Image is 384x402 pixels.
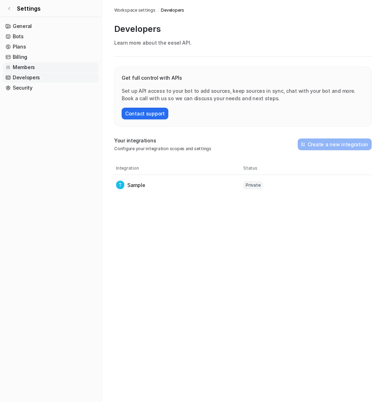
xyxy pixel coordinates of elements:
[3,52,99,62] a: Billing
[3,73,99,83] a: Developers
[243,165,370,172] th: Status
[127,181,145,189] p: Sample
[116,165,243,172] th: Integration
[17,4,41,13] span: Settings
[158,7,159,13] span: /
[122,108,168,119] button: Contact support
[114,23,372,35] p: Developers
[168,40,190,46] a: eesel API
[122,74,364,81] p: Get full control with APIs
[122,87,364,102] p: Set up API access to your bot to add sources, keep sources in sync, chat with your bot and more. ...
[3,21,99,31] a: General
[114,40,191,46] span: Learn more about the .
[298,138,372,150] button: Create a new integration
[308,141,368,148] h2: Create a new integration
[114,137,211,144] p: Your integrations
[161,7,184,13] a: Developers
[3,62,99,72] a: Members
[3,42,99,52] a: Plans
[243,181,263,189] span: Private
[3,32,99,41] a: Bots
[3,83,99,93] a: Security
[114,7,156,13] a: Workspace settings
[114,146,211,152] p: Configure your integration scopes and settings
